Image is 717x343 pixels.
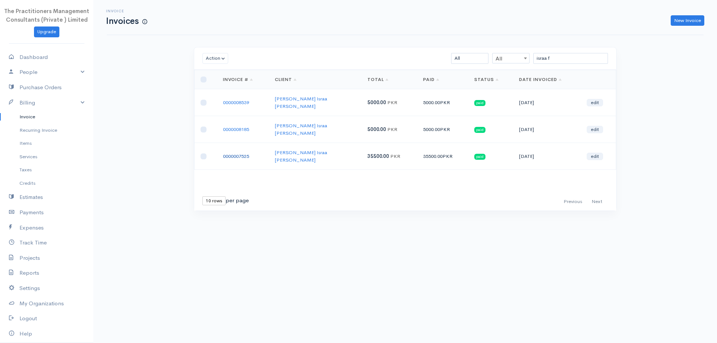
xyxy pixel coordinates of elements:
a: Invoice # [223,77,253,82]
span: The Practitioners Management Consultants (Private ) Limited [4,7,89,23]
a: edit [587,126,603,133]
span: PKR [390,153,400,159]
a: [PERSON_NAME] Israa [PERSON_NAME] [275,96,327,109]
span: paid [474,154,485,160]
td: [DATE] [513,143,580,170]
a: New Invoice [671,15,704,26]
span: All [493,53,529,64]
a: 0000008185 [223,126,249,132]
a: [PERSON_NAME] Israa [PERSON_NAME] [275,149,327,163]
a: Status [474,77,499,82]
span: paid [474,127,485,133]
h6: Invoice [106,9,147,13]
span: PKR [443,153,453,159]
td: [DATE] [513,89,580,116]
span: PKR [440,99,450,106]
span: PKR [440,126,450,132]
a: 0000008539 [223,99,249,106]
a: Client [275,77,297,82]
span: 5000.00 [367,126,386,132]
input: Search [533,53,608,64]
span: paid [474,100,485,106]
button: Action [202,53,228,64]
span: All [492,53,530,63]
a: Total [367,77,388,82]
td: [DATE] [513,116,580,143]
td: 5000.00 [417,116,469,143]
a: Paid [423,77,439,82]
a: edit [587,153,603,160]
span: How to create your first Invoice? [142,19,147,25]
a: [PERSON_NAME] Israa [PERSON_NAME] [275,122,327,136]
td: 5000.00 [417,89,469,116]
a: Upgrade [34,26,59,37]
a: 0000007525 [223,153,249,159]
span: 35500.00 [367,153,389,159]
td: 35500.00 [417,143,469,170]
a: edit [587,99,603,106]
span: PKR [387,99,397,106]
span: 5000.00 [367,99,386,106]
h1: Invoices [106,16,147,26]
div: per page [202,196,249,205]
span: PKR [387,126,397,132]
a: Date Invoiced [519,77,561,82]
